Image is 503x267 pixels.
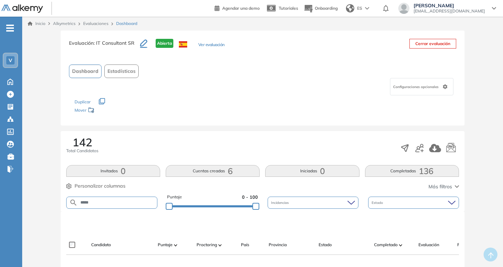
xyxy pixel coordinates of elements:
[304,1,338,16] button: Onboarding
[269,242,287,248] span: Provincia
[72,68,98,75] span: Dashboard
[365,165,459,177] button: Completadas136
[28,20,45,27] a: Inicio
[428,183,452,190] span: Más filtros
[75,104,144,117] div: Mover
[372,200,384,205] span: Estado
[158,242,173,248] span: Puntaje
[156,39,173,48] span: Abierta
[241,242,249,248] span: País
[414,3,485,8] span: [PERSON_NAME]
[390,78,453,95] div: Configuraciones opcionales
[215,3,260,12] a: Agendar una demo
[271,200,290,205] span: Incidencias
[242,194,258,200] span: 0 - 100
[75,99,90,104] span: Duplicar
[399,244,402,246] img: [missing "en.ARROW_ALT" translation]
[72,137,92,148] span: 142
[222,6,260,11] span: Agendar una demo
[75,182,125,190] span: Personalizar columnas
[6,27,14,29] i: -
[53,21,76,26] span: Alkymetrics
[83,21,109,26] a: Evaluaciones
[69,64,102,78] button: Dashboard
[104,64,139,78] button: Estadísticas
[368,197,459,209] div: Estado
[357,5,362,11] span: ES
[166,165,260,177] button: Cuentas creadas6
[1,5,43,13] img: Logo
[66,165,160,177] button: Invitados0
[409,39,456,49] button: Cerrar evaluación
[218,244,222,246] img: [missing "en.ARROW_ALT" translation]
[197,242,217,248] span: Proctoring
[198,42,225,49] button: Ver evaluación
[66,182,125,190] button: Personalizar columnas
[69,198,78,207] img: SEARCH_ALT
[91,242,111,248] span: Candidato
[457,242,481,248] span: Fecha límite
[66,148,98,154] span: Total Candidatos
[69,39,140,53] h3: Evaluación
[393,84,440,89] span: Configuraciones opcionales
[365,7,369,10] img: arrow
[414,8,485,14] span: [EMAIL_ADDRESS][DOMAIN_NAME]
[167,194,182,200] span: Puntaje
[315,6,338,11] span: Onboarding
[116,20,137,27] span: Dashboard
[374,242,398,248] span: Completado
[179,41,187,48] img: ESP
[268,197,358,209] div: Incidencias
[94,40,135,46] span: : IT Consultant SR
[319,242,332,248] span: Estado
[428,183,459,190] button: Más filtros
[418,242,439,248] span: Evaluación
[279,6,298,11] span: Tutoriales
[107,68,136,75] span: Estadísticas
[265,165,359,177] button: Iniciadas0
[9,58,12,63] span: V
[346,4,354,12] img: world
[174,244,177,246] img: [missing "en.ARROW_ALT" translation]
